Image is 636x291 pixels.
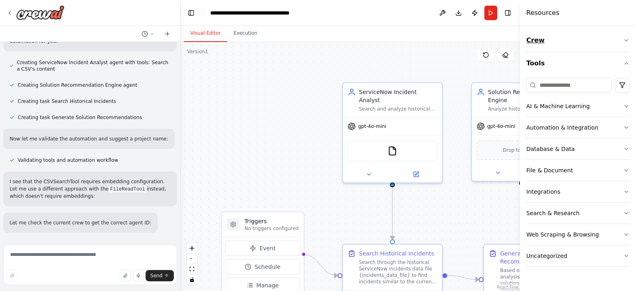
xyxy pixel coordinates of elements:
[187,243,197,253] button: zoom in
[526,230,599,239] div: Web Scraping & Browsing
[17,59,171,72] span: Creating ServiceNow Incident Analyst agent with tools: Search a CSV's content
[187,48,208,55] div: Version 1
[10,178,171,200] p: I see that the CSVSearchTool requires embedding configuration. Let me use a different approach wi...
[526,166,573,174] div: File & Document
[18,98,116,105] span: Creating task Search Historical Incidents
[244,225,299,232] p: No triggers configured
[526,181,630,202] button: Integrations
[526,203,630,224] button: Search & Research
[488,106,566,112] div: Analyze historical incident resolutions and provide actionable solution recommendations for the c...
[393,170,439,179] button: Open in side panel
[359,249,434,258] div: Search Historical Incidents
[225,241,300,256] button: Event
[186,7,197,19] button: Hide left sidebar
[471,82,572,182] div: Solution Recommendation EngineAnalyze historical incident resolutions and provide actionable solu...
[187,264,197,274] button: fit view
[488,88,566,104] div: Solution Recommendation Engine
[227,25,264,42] button: Execution
[526,252,567,260] div: Uncategorized
[108,186,146,193] code: FileReadTool
[225,259,300,274] button: Schedule
[244,217,299,225] h3: Triggers
[10,219,151,226] p: Let me check the current crew to get the correct agent ID:
[526,224,630,245] button: Web Scraping & Browsing
[18,114,142,121] span: Creating task Generate Solution Recommendations
[18,82,137,88] span: Creating Solution Recommendation Engine agent
[388,179,396,239] g: Edge from b65e72fa-2d72-4979-a22b-8035b7b6cdc7 to 63881f40-0db8-4b45-9b0b-960f25afbc54
[526,188,560,196] div: Integrations
[187,243,197,285] div: React Flow controls
[388,146,397,156] img: FileReadTool
[254,263,280,271] span: Schedule
[526,96,630,117] button: AI & Machine Learning
[187,253,197,264] button: zoom out
[342,82,443,183] div: ServiceNow Incident AnalystSearch and analyze historical ServiceNow incidents from exported data ...
[187,274,197,285] button: toggle interactivity
[526,160,630,181] button: File & Document
[526,52,630,75] button: Tools
[526,124,598,132] div: Automation & Integration
[10,135,168,142] p: Now let me validate the automation and suggest a project name:
[138,29,158,39] button: Switch to previous chat
[161,29,174,39] button: Start a new chat
[303,250,338,280] g: Edge from triggers to 63881f40-0db8-4b45-9b0b-960f25afbc54
[210,9,301,17] nav: breadcrumb
[526,138,630,159] button: Database & Data
[526,29,630,52] button: Crew
[18,241,104,247] span: Getting the state of the automation
[447,272,479,284] g: Edge from 63881f40-0db8-4b45-9b0b-960f25afbc54 to 3c6e70bf-e804-427f-9179-9a68041bdb89
[256,281,279,289] span: Manage
[150,272,163,279] span: Send
[526,102,590,110] div: AI & Machine Learning
[120,270,131,281] button: Upload files
[16,5,65,20] img: Logo
[503,146,540,154] span: Drop tools here
[502,7,513,19] button: Hide right sidebar
[526,8,559,18] h4: Resources
[259,244,275,252] span: Event
[184,25,227,42] button: Visual Editor
[500,249,578,266] div: Generate Solution Recommendations
[526,245,630,266] button: Uncategorized
[526,75,630,273] div: Tools
[133,270,144,281] button: Click to speak your automation idea
[359,259,437,285] div: Search through the historical ServiceNow incidents data file {incidents_data_file} to find incide...
[526,117,630,138] button: Automation & Integration
[146,270,174,281] button: Send
[487,123,515,130] span: gpt-4o-mini
[526,209,580,217] div: Search & Research
[359,106,437,112] div: Search and analyze historical ServiceNow incidents from exported data to find similar issues to t...
[18,157,118,163] span: Validating tools and automation workflow
[359,88,437,104] div: ServiceNow Incident Analyst
[526,145,575,153] div: Database & Data
[6,270,18,281] button: Improve this prompt
[358,123,386,130] span: gpt-4o-mini
[497,285,519,289] a: React Flow attribution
